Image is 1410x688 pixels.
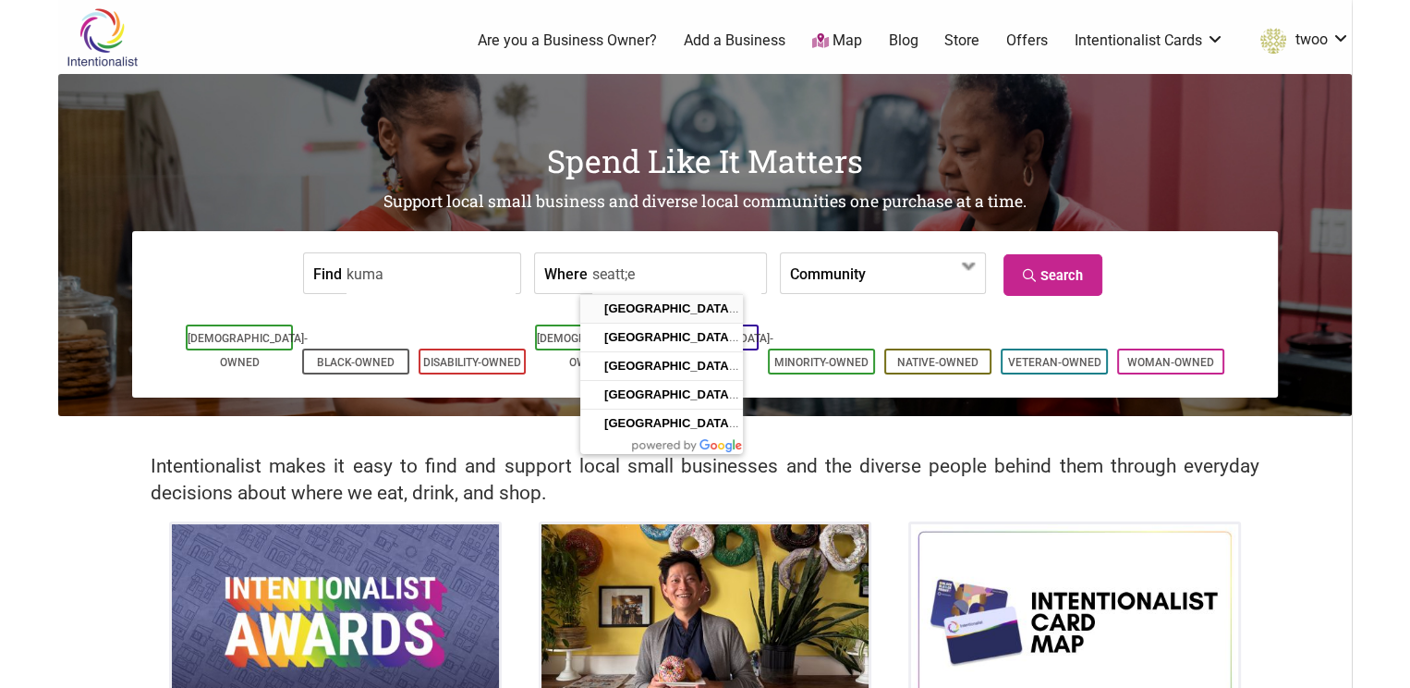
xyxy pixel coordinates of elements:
a: Map [812,31,862,52]
img: Intentionalist [58,7,146,68]
input: neighborhood, city, state [592,253,761,295]
span: Aquarium [604,387,787,401]
span: [GEOGRAPHIC_DATA] [604,301,739,315]
span: Center [604,416,772,430]
a: [DEMOGRAPHIC_DATA]-Owned [537,332,657,369]
span: [GEOGRAPHIC_DATA] [604,359,739,373]
a: [DEMOGRAPHIC_DATA]-Owned [188,332,308,369]
a: twoo [1251,24,1350,57]
a: Add a Business [684,31,785,51]
span: [GEOGRAPHIC_DATA] [604,416,739,430]
span: [GEOGRAPHIC_DATA] [604,330,739,344]
a: Native-Owned [897,356,978,369]
a: Store [944,31,979,51]
a: Veteran-Owned [1008,356,1101,369]
a: Minority-Owned [774,356,869,369]
span: –[GEOGRAPHIC_DATA] (SEA) [604,330,903,344]
label: Find [313,253,342,293]
a: Disability-Owned [423,356,521,369]
h2: Intentionalist makes it easy to find and support local small businesses and the diverse people be... [151,453,1259,507]
h2: Support local small business and diverse local communities one purchase at a time. [58,190,1352,214]
input: a business, product, service [346,253,516,295]
label: Community [790,253,866,293]
a: Intentionalist Cards [1075,31,1224,51]
a: Blog [888,31,918,51]
span: [GEOGRAPHIC_DATA] [604,359,860,373]
a: Black-Owned [317,356,395,369]
a: Woman-Owned [1127,356,1214,369]
a: Offers [1006,31,1048,51]
h1: Spend Like It Matters [58,139,1352,183]
label: Where [544,253,588,293]
span: [GEOGRAPHIC_DATA] [604,387,739,401]
a: Are you a Business Owner? [478,31,657,51]
a: Search [1003,254,1102,296]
